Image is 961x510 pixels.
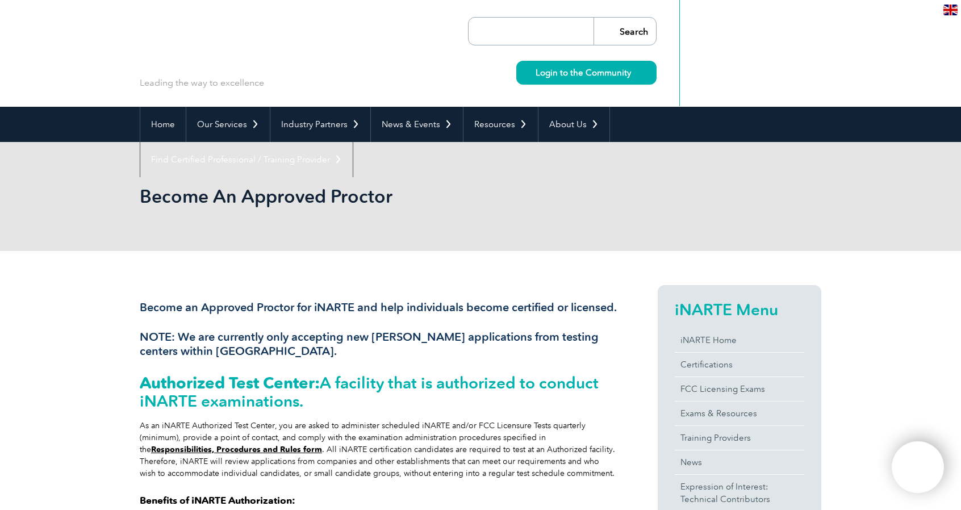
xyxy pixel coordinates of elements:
[140,142,353,177] a: Find Certified Professional / Training Provider
[186,107,270,142] a: Our Services
[140,330,617,358] h3: NOTE: We are currently only accepting new [PERSON_NAME] applications from testing centers within ...
[904,453,932,482] img: svg+xml;nitro-empty-id=OTIzOjExNg==-1;base64,PHN2ZyB2aWV3Qm94PSIwIDAgNDAwIDQwMCIgd2lkdGg9IjQwMCIg...
[675,377,804,401] a: FCC Licensing Exams
[675,353,804,377] a: Certifications
[516,61,657,85] a: Login to the Community
[631,69,637,76] img: svg+xml;nitro-empty-id=MzU0OjIyMw==-1;base64,PHN2ZyB2aWV3Qm94PSIwIDAgMTEgMTEiIHdpZHRoPSIxMSIgaGVp...
[140,420,617,479] div: As an iNARTE Authorized Test Center, you are asked to administer scheduled iNARTE and/or FCC Lice...
[140,495,295,506] strong: Benefits of iNARTE Authorization:
[140,374,617,410] h2: A facility that is authorized to conduct iNARTE examinations.
[140,300,617,315] h3: Become an Approved Proctor for iNARTE and help individuals become certified or licensed.
[140,373,320,392] strong: Authorized Test Center:
[675,300,804,319] h2: iNARTE Menu
[140,77,264,89] p: Leading the way to excellence
[151,445,322,454] a: Responsibilities, Procedures and Rules form
[140,187,617,206] h2: Become An Approved Proctor
[371,107,463,142] a: News & Events
[675,450,804,474] a: News
[463,107,538,142] a: Resources
[943,5,958,15] img: en
[594,18,656,45] input: Search
[140,107,186,142] a: Home
[270,107,370,142] a: Industry Partners
[675,426,804,450] a: Training Providers
[538,107,609,142] a: About Us
[675,328,804,352] a: iNARTE Home
[675,402,804,425] a: Exams & Resources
